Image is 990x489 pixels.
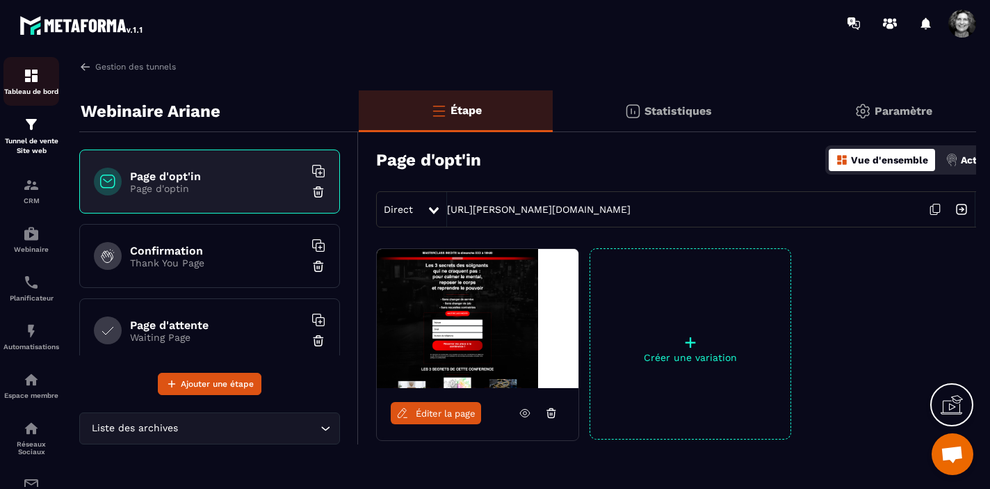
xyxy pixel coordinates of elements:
[130,183,304,194] p: Page d'optin
[311,259,325,273] img: trash
[3,57,59,106] a: formationformationTableau de bord
[836,154,848,166] img: dashboard-orange.40269519.svg
[3,410,59,466] a: social-networksocial-networkRéseaux Sociaux
[130,332,304,343] p: Waiting Page
[3,215,59,264] a: automationsautomationsWebinaire
[88,421,181,436] span: Liste des archives
[23,274,40,291] img: scheduler
[3,264,59,312] a: schedulerschedulerPlanificateur
[79,412,340,444] div: Search for option
[875,104,932,118] p: Paramètre
[447,204,631,215] a: [URL][PERSON_NAME][DOMAIN_NAME]
[3,166,59,215] a: formationformationCRM
[23,177,40,193] img: formation
[590,352,790,363] p: Créer une variation
[3,136,59,156] p: Tunnel de vente Site web
[23,116,40,133] img: formation
[416,408,476,419] span: Éditer la page
[23,67,40,84] img: formation
[130,319,304,332] h6: Page d'attente
[130,170,304,183] h6: Page d'opt'in
[23,420,40,437] img: social-network
[311,185,325,199] img: trash
[3,88,59,95] p: Tableau de bord
[181,377,254,391] span: Ajouter une étape
[391,402,481,424] a: Éditer la page
[451,104,482,117] p: Étape
[79,61,176,73] a: Gestion des tunnels
[3,294,59,302] p: Planificateur
[854,103,871,120] img: setting-gr.5f69749f.svg
[590,332,790,352] p: +
[624,103,641,120] img: stats.20deebd0.svg
[384,204,413,215] span: Direct
[311,334,325,348] img: trash
[19,13,145,38] img: logo
[3,197,59,205] p: CRM
[3,440,59,456] p: Réseaux Sociaux
[130,257,304,268] p: Thank You Page
[948,196,975,223] img: arrow-next.bcc2205e.svg
[644,104,712,118] p: Statistiques
[946,154,958,166] img: actions.d6e523a2.png
[3,106,59,166] a: formationformationTunnel de vente Site web
[23,371,40,388] img: automations
[851,154,928,166] p: Vue d'ensemble
[430,102,447,119] img: bars-o.4a397970.svg
[3,392,59,399] p: Espace membre
[130,244,304,257] h6: Confirmation
[377,249,578,388] img: image
[23,323,40,339] img: automations
[376,150,481,170] h3: Page d'opt'in
[3,312,59,361] a: automationsautomationsAutomatisations
[79,61,92,73] img: arrow
[932,433,973,475] div: Ouvrir le chat
[3,343,59,351] p: Automatisations
[23,225,40,242] img: automations
[181,421,317,436] input: Search for option
[81,97,220,125] p: Webinaire Ariane
[3,246,59,253] p: Webinaire
[3,361,59,410] a: automationsautomationsEspace membre
[158,373,261,395] button: Ajouter une étape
